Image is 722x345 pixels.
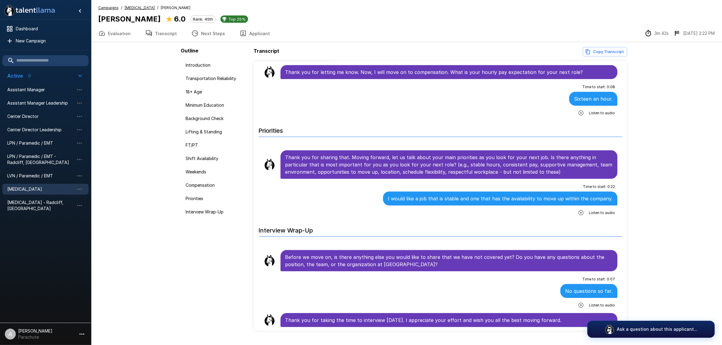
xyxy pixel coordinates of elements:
[607,184,615,190] span: 0 : 22
[254,48,280,54] b: Transcript
[264,159,276,171] img: llama_clean.png
[181,126,251,137] div: Lifting & Standing
[186,169,247,175] span: Weekends
[125,5,155,10] u: [MEDICAL_DATA]
[181,113,251,124] div: Background Check
[98,15,161,23] b: [PERSON_NAME]
[161,5,190,11] span: [PERSON_NAME]
[583,184,606,190] span: Time to start :
[582,276,606,282] span: Time to start :
[181,166,251,177] div: Weekends
[645,30,669,37] div: The time between starting and completing the interview
[589,210,615,216] span: Listen to audio
[259,221,623,237] h6: Interview Wrap-Up
[264,255,276,267] img: llama_clean.png
[191,17,215,22] span: Rank: 45th
[285,154,613,176] p: Thank you for sharing that. Moving forward, let us talk about your main priorities as you look fo...
[186,89,247,95] span: 18+ Age
[181,153,251,164] div: Shift Availability
[184,25,232,42] button: Next Steps
[186,102,247,108] span: Minimum Education
[186,116,247,122] span: Background Check
[181,140,251,151] div: FT/PT
[574,95,613,102] p: Sixteen an hour.
[186,129,247,135] span: Lifting & Standing
[583,47,627,56] button: Copy transcript
[181,48,199,54] b: Outline
[181,60,251,71] div: Introduction
[654,30,669,36] p: 3m 42s
[607,84,615,90] span: 0 : 08
[181,180,251,191] div: Compensation
[582,84,606,90] span: Time to start :
[605,324,614,334] img: logo_glasses@2x.png
[683,30,715,36] p: [DATE] 2:22 PM
[98,5,119,10] u: Campaigns
[181,86,251,97] div: 18+ Age
[589,302,615,308] span: Listen to audio
[181,73,251,84] div: Transportation Reliability
[285,317,613,324] p: Thank you for taking the time to interview [DATE]. I appreciate your effort and wish you all the ...
[186,182,247,188] span: Compensation
[565,287,613,295] p: No questions so far.
[673,30,715,37] div: The date and time when the interview was completed
[285,69,613,76] p: Thank you for letting me know. Now, I will move on to compensation. What is your hourly pay expec...
[186,142,247,148] span: FT/PT
[259,121,623,137] h6: Priorities
[617,326,697,332] p: Ask a question about this applicant...
[181,193,251,204] div: Priorities
[174,15,186,23] b: 6.0
[607,276,615,282] span: 0 : 07
[181,206,251,217] div: Interview Wrap-Up
[91,25,138,42] button: Evaluation
[226,17,248,22] span: Top 25%
[186,62,247,68] span: Introduction
[232,25,277,42] button: Applicant
[157,5,158,11] span: /
[587,321,715,338] button: Ask a question about this applicant...
[186,196,247,202] span: Priorities
[121,5,122,11] span: /
[388,195,613,202] p: I would like a job that is stable and one that has the availability to move up within the company.
[264,66,276,78] img: llama_clean.png
[186,75,247,82] span: Transportation Reliability
[264,314,276,326] img: llama_clean.png
[589,110,615,116] span: Listen to audio
[186,209,247,215] span: Interview Wrap-Up
[138,25,184,42] button: Transcript
[181,100,251,111] div: Minimum Education
[186,156,247,162] span: Shift Availability
[285,253,613,268] p: Before we move on, is there anything else you would like to share that we have not covered yet? D...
